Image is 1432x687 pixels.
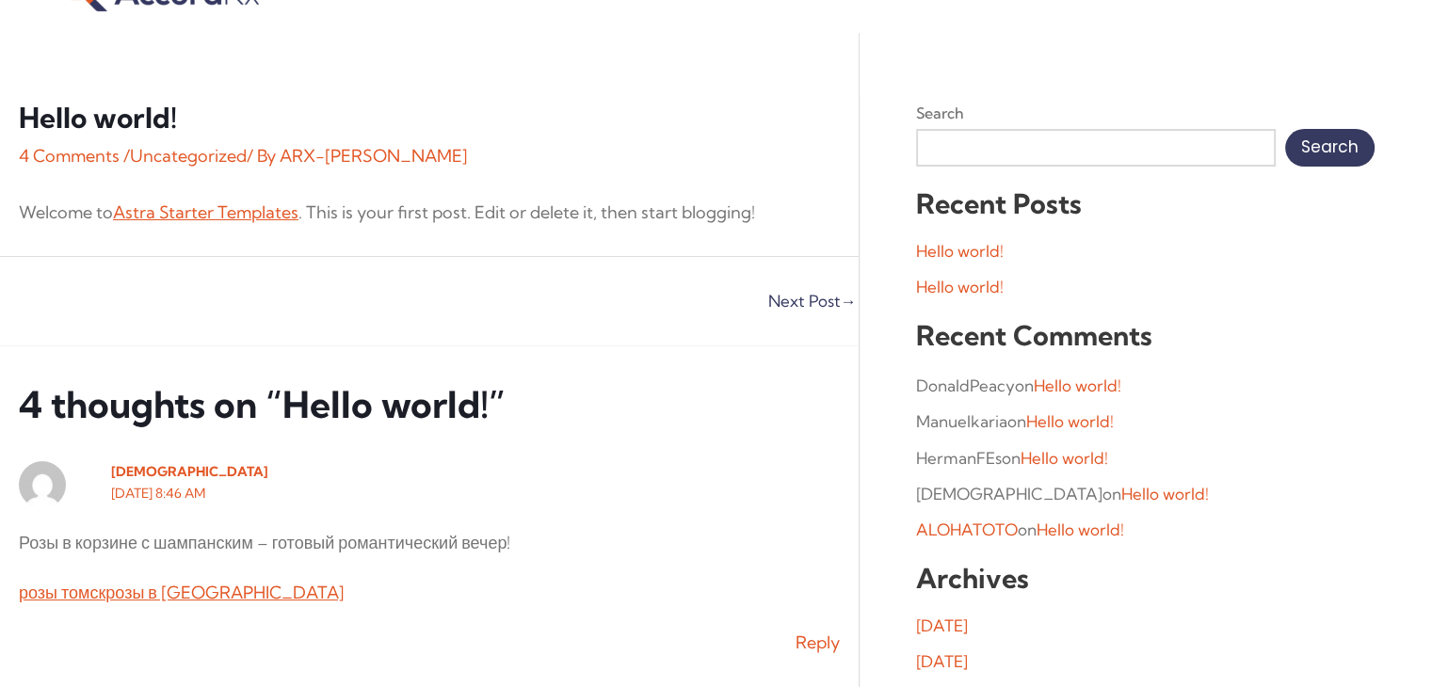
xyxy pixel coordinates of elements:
[916,277,1004,296] a: Hello world!
[19,144,840,168] div: / / By
[19,202,840,223] p: Welcome to . This is your first post. Edit or delete it, then start blogging!
[1285,129,1375,168] button: Search
[916,411,1007,431] span: Manuelkaria
[916,374,1375,398] footer: on
[19,533,840,553] p: Розы в корзине с шампанским – готовый романтический вечер!
[280,145,468,167] a: ARX-[PERSON_NAME]
[19,346,840,427] h3: 4 thoughts on “Hello world!”
[916,519,1018,539] a: ALOHATOTO
[916,375,1015,395] span: DonaldPeacy
[916,104,964,122] label: Search
[916,484,1102,503] span: [DEMOGRAPHIC_DATA]
[916,187,1375,220] h2: Recent Posts
[916,518,1375,542] footer: on
[1037,519,1124,539] a: Hello world!
[916,448,1002,468] span: HermanFEs
[19,145,120,167] a: 4 Comments
[916,482,1375,506] footer: on
[916,409,1375,434] footer: on
[113,201,298,223] a: Astra Starter Templates
[916,241,1004,261] a: Hello world!
[796,631,840,653] a: Reply to Matthewisorn
[916,319,1375,352] h2: Recent Comments
[1021,448,1108,468] a: Hello world!
[768,293,857,309] a: Next Post
[19,582,345,603] a: розы томскрозы в [GEOGRAPHIC_DATA]
[19,101,840,135] h1: Hello world!
[916,446,1375,471] footer: on
[1034,375,1121,395] a: Hello world!
[1121,484,1209,503] a: Hello world!
[841,291,857,311] span: →
[916,651,968,671] a: [DATE]
[1026,411,1114,431] a: Hello world!
[916,615,968,635] a: [DATE]
[916,562,1375,595] h2: Archives
[130,145,247,167] a: Uncategorized
[111,463,268,480] b: [DEMOGRAPHIC_DATA]
[111,485,205,502] a: [DATE] 8:46 am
